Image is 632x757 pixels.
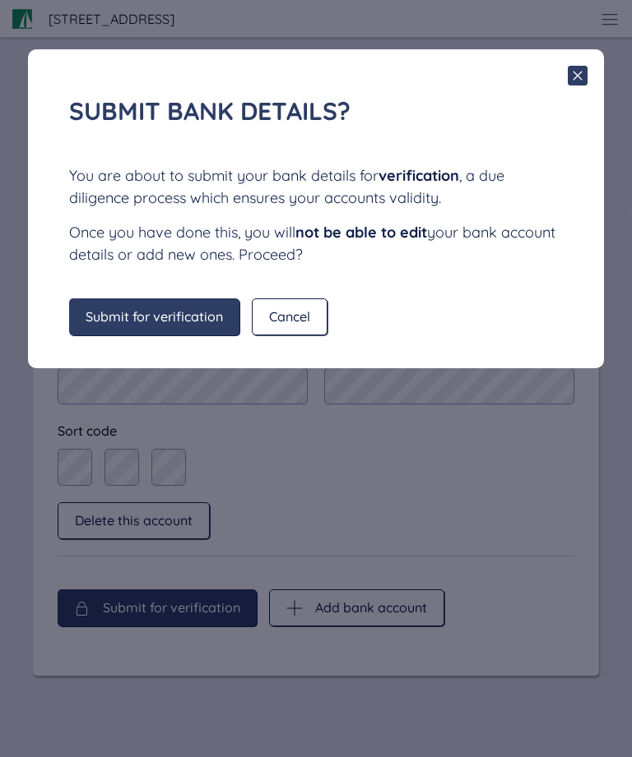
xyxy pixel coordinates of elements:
[69,95,351,127] span: Submit bank details?
[69,164,563,209] div: You are about to submit your bank details for , a due diligence process which ensures your accoun...
[86,309,223,324] span: Submit for verification
[269,309,310,324] span: Cancel
[295,223,427,242] span: not be able to edit
[379,166,459,185] span: verification
[69,221,563,265] div: Once you have done this, you will your bank account details or add new ones. Proceed?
